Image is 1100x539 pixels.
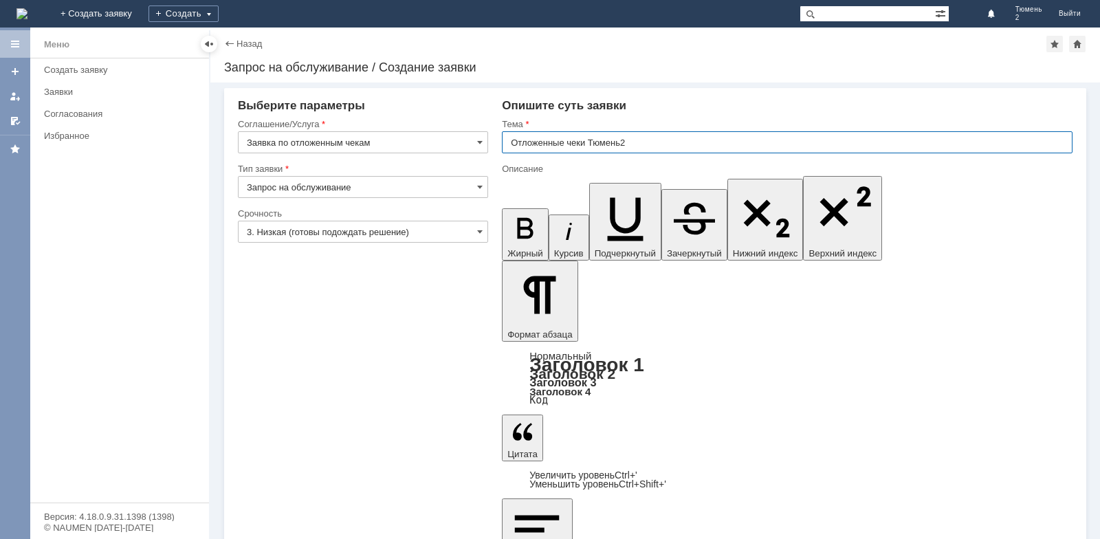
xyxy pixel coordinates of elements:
a: Создать заявку [38,59,206,80]
span: 2 [1015,14,1042,22]
button: Курсив [549,214,589,261]
div: Версия: 4.18.0.9.31.1398 (1398) [44,512,195,521]
button: Жирный [502,208,549,261]
button: Нижний индекс [727,179,804,261]
div: Срочность [238,209,485,218]
div: Избранное [44,131,186,141]
div: Формат абзаца [502,351,1072,405]
a: Increase [529,470,637,481]
button: Подчеркнутый [589,183,661,261]
button: Формат абзаца [502,261,577,342]
button: Цитата [502,415,543,461]
span: Выберите параметры [238,99,365,112]
span: Подчеркнутый [595,248,656,258]
div: Заявки [44,87,201,97]
a: Код [529,394,548,406]
div: Меню [44,36,69,53]
span: Цитата [507,449,538,459]
a: Заголовок 2 [529,366,615,382]
a: Заголовок 4 [529,386,591,397]
a: Мои согласования [4,110,26,132]
div: Тип заявки [238,164,485,173]
a: Нормальный [529,350,591,362]
a: Заголовок 1 [529,354,644,375]
span: Ctrl+' [615,470,637,481]
div: Запрос на обслуживание / Создание заявки [224,60,1086,74]
button: Зачеркнутый [661,189,727,261]
span: Курсив [554,248,584,258]
span: Опишите суть заявки [502,99,626,112]
img: logo [16,8,27,19]
span: Нижний индекс [733,248,798,258]
div: Создать [148,5,219,22]
span: Верхний индекс [808,248,877,258]
div: © NAUMEN [DATE]-[DATE] [44,523,195,532]
span: Расширенный поиск [935,6,949,19]
div: Скрыть меню [201,36,217,52]
a: Назад [236,38,262,49]
div: Соглашение/Услуга [238,120,485,129]
div: Сделать домашней страницей [1069,36,1086,52]
a: Перейти на домашнюю страницу [16,8,27,19]
div: Тема [502,120,1070,129]
a: Заголовок 3 [529,376,596,388]
a: Создать заявку [4,60,26,82]
div: Создать заявку [44,65,201,75]
span: Жирный [507,248,543,258]
div: Добавить в избранное [1046,36,1063,52]
a: Decrease [529,478,666,489]
span: Ctrl+Shift+' [619,478,666,489]
span: Зачеркнутый [667,248,722,258]
span: Тюмень [1015,5,1042,14]
a: Заявки [38,81,206,102]
span: Формат абзаца [507,329,572,340]
div: Цитата [502,471,1072,489]
button: Верхний индекс [803,176,882,261]
div: Описание [502,164,1070,173]
div: Согласования [44,109,201,119]
a: Мои заявки [4,85,26,107]
a: Согласования [38,103,206,124]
